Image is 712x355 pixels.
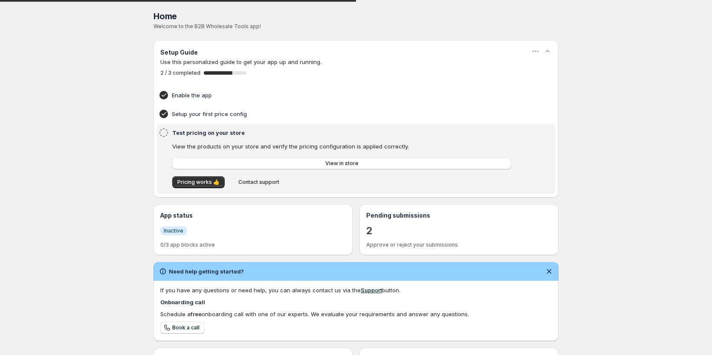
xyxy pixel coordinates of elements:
[153,11,177,21] span: Home
[169,267,244,276] h2: Need help getting started?
[361,287,382,294] a: Support
[160,310,552,318] div: Schedule a onboarding call with one of our experts. We evaluate your requirements and answer any ...
[366,224,373,238] a: 2
[153,23,559,30] p: Welcome to the B2B Wholesale Tools app!
[366,211,552,220] h3: Pending submissions
[238,179,279,186] span: Contact support
[366,242,552,248] p: Approve or reject your submissions
[160,298,552,306] h4: Onboarding call
[172,157,511,169] a: View in store
[164,227,183,234] span: Inactive
[172,142,511,151] p: View the products on your store and verify the pricing configuration is applied correctly.
[160,286,552,294] div: If you have any questions or need help, you can always contact us via the button.
[177,179,220,186] span: Pricing works 👍
[172,176,225,188] button: Pricing works 👍
[160,70,200,76] span: 2 / 3 completed
[160,242,346,248] p: 0/3 app blocks active
[543,265,555,277] button: Dismiss notification
[160,322,205,334] a: Book a call
[233,176,284,188] button: Contact support
[160,211,346,220] h3: App status
[191,311,202,317] b: free
[325,160,359,167] span: View in store
[172,91,514,99] h4: Enable the app
[172,324,200,331] span: Book a call
[160,48,198,57] h3: Setup Guide
[160,58,552,66] p: Use this personalized guide to get your app up and running.
[172,110,514,118] h4: Setup your first price config
[160,226,187,235] a: InfoInactive
[172,128,514,137] h4: Test pricing on your store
